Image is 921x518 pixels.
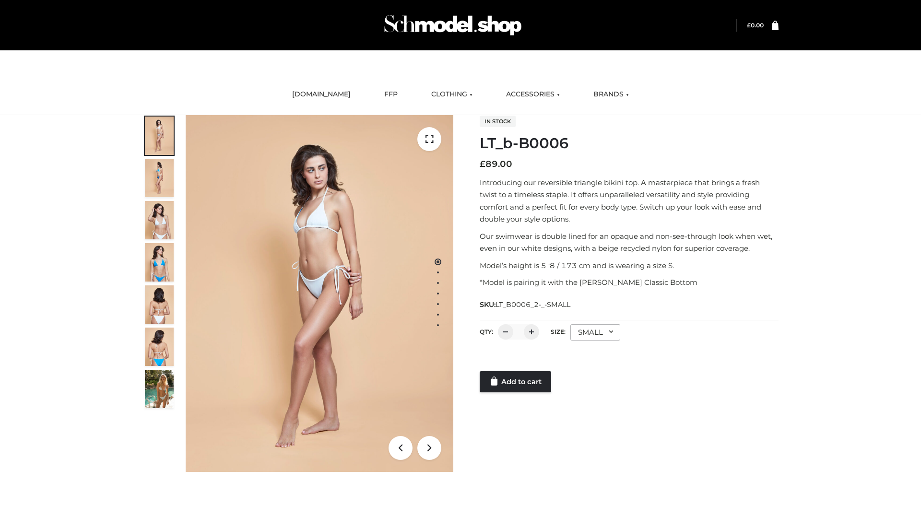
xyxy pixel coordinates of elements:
[377,84,405,105] a: FFP
[480,259,779,272] p: Model’s height is 5 ‘8 / 173 cm and is wearing a size S.
[480,299,571,310] span: SKU:
[551,328,566,335] label: Size:
[285,84,358,105] a: [DOMAIN_NAME]
[570,324,620,341] div: SMALL
[480,230,779,255] p: Our swimwear is double lined for an opaque and non-see-through look when wet, even in our white d...
[480,159,485,169] span: £
[480,328,493,335] label: QTY:
[145,328,174,366] img: ArielClassicBikiniTop_CloudNine_AzureSky_OW114ECO_8-scaled.jpg
[145,159,174,197] img: ArielClassicBikiniTop_CloudNine_AzureSky_OW114ECO_2-scaled.jpg
[145,243,174,282] img: ArielClassicBikiniTop_CloudNine_AzureSky_OW114ECO_4-scaled.jpg
[145,201,174,239] img: ArielClassicBikiniTop_CloudNine_AzureSky_OW114ECO_3-scaled.jpg
[145,285,174,324] img: ArielClassicBikiniTop_CloudNine_AzureSky_OW114ECO_7-scaled.jpg
[480,116,516,127] span: In stock
[480,177,779,225] p: Introducing our reversible triangle bikini top. A masterpiece that brings a fresh twist to a time...
[496,300,570,309] span: LT_B0006_2-_-SMALL
[145,370,174,408] img: Arieltop_CloudNine_AzureSky2.jpg
[186,115,453,472] img: ArielClassicBikiniTop_CloudNine_AzureSky_OW114ECO_1
[586,84,636,105] a: BRANDS
[381,6,525,44] img: Schmodel Admin 964
[499,84,567,105] a: ACCESSORIES
[480,276,779,289] p: *Model is pairing it with the [PERSON_NAME] Classic Bottom
[424,84,480,105] a: CLOTHING
[480,371,551,392] a: Add to cart
[480,135,779,152] h1: LT_b-B0006
[480,159,512,169] bdi: 89.00
[747,22,751,29] span: £
[747,22,764,29] a: £0.00
[747,22,764,29] bdi: 0.00
[145,117,174,155] img: ArielClassicBikiniTop_CloudNine_AzureSky_OW114ECO_1-scaled.jpg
